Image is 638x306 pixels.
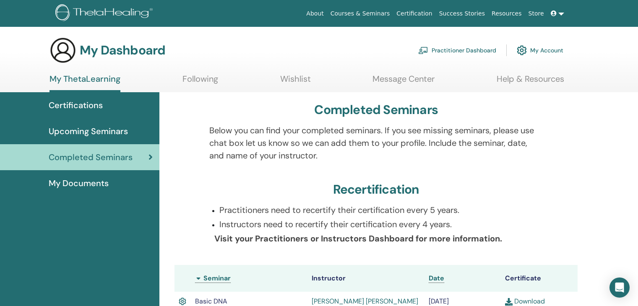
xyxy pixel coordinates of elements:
a: Courses & Seminars [327,6,393,21]
a: My ThetaLearning [49,74,120,92]
b: Visit your Practitioners or Instructors Dashboard for more information. [214,233,502,244]
span: Basic DNA [195,297,227,306]
a: Certification [393,6,435,21]
span: Certifications [49,99,103,112]
a: Resources [488,6,525,21]
a: Success Stories [436,6,488,21]
div: Open Intercom Messenger [609,277,630,298]
span: Upcoming Seminars [49,125,128,137]
h3: Completed Seminars [314,102,438,117]
img: logo.png [55,4,156,23]
p: Practitioners need to recertify their certification every 5 years. [219,204,543,216]
img: download.svg [505,298,513,306]
h3: My Dashboard [80,43,165,58]
a: Wishlist [280,74,311,90]
h3: Recertification [333,182,419,197]
a: My Account [517,41,563,60]
a: Help & Resources [497,74,564,90]
a: Download [505,297,545,306]
th: Certificate [501,265,578,292]
th: Instructor [307,265,424,292]
img: chalkboard-teacher.svg [418,47,428,54]
img: generic-user-icon.jpg [49,37,76,64]
p: Below you can find your completed seminars. If you see missing seminars, please use chat box let ... [209,124,543,162]
a: Store [525,6,547,21]
span: Completed Seminars [49,151,133,163]
a: Message Center [372,74,435,90]
span: My Documents [49,177,109,189]
a: Date [429,274,444,283]
img: cog.svg [517,43,527,57]
a: Practitioner Dashboard [418,41,496,60]
p: Instructors need to recertify their certification every 4 years. [219,218,543,231]
a: [PERSON_NAME] [PERSON_NAME] [312,297,418,306]
a: Following [182,74,218,90]
a: About [303,6,327,21]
